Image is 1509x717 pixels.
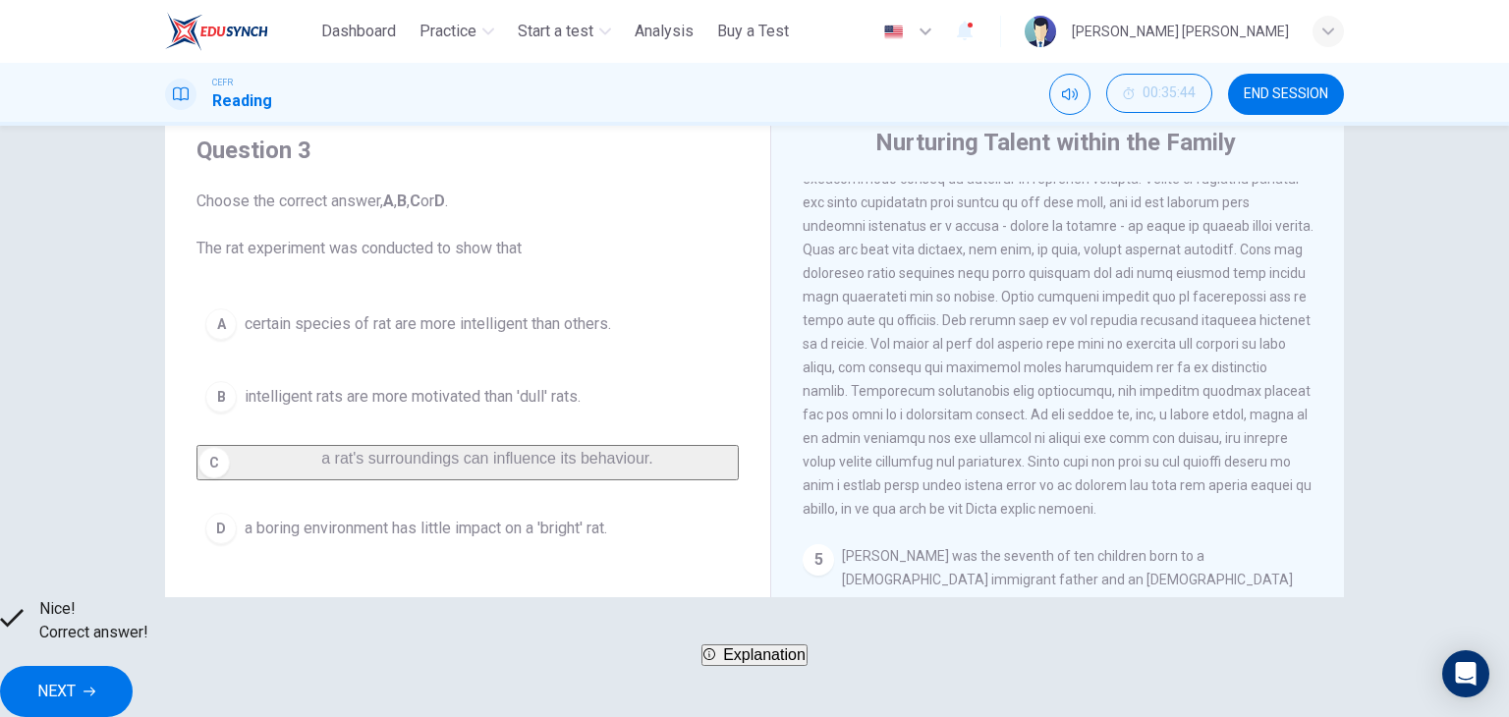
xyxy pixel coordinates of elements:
button: END SESSION [1228,74,1344,115]
span: Start a test [518,20,593,43]
h4: Nurturing Talent within the Family [875,127,1236,158]
span: NEXT [37,678,76,705]
button: Start a test [510,14,619,49]
span: Practice [419,20,476,43]
span: END SESSION [1244,86,1328,102]
button: Ca rat's surroundings can influence its behaviour. [196,445,739,480]
span: Explanation [723,646,806,663]
span: Correct answer! [39,621,148,644]
b: C [410,192,420,210]
div: 5 [803,544,834,576]
b: B [397,192,407,210]
button: 00:35:44 [1106,74,1212,113]
span: Loremips dol sitame cons adip elits doeiusmo, te incid utlabo etdoloremagna ali enimadminimve, qu... [803,124,1313,517]
span: Analysis [635,20,694,43]
div: Mute [1049,74,1090,115]
button: Buy a Test [709,14,797,49]
span: 00:35:44 [1143,85,1196,101]
span: Nice! [39,597,148,621]
img: Profile picture [1025,16,1056,47]
span: a rat's surroundings can influence its behaviour. [321,450,652,467]
button: Explanation [701,644,808,666]
button: Practice [412,14,502,49]
span: CEFR [212,76,233,89]
a: ELTC logo [165,12,313,51]
img: en [881,25,906,39]
div: C [198,447,230,478]
div: Open Intercom Messenger [1442,650,1489,697]
span: Choose the correct answer, , , or . The rat experiment was conducted to show that [196,190,739,260]
div: Hide [1106,74,1212,115]
h4: Question 3 [196,135,739,166]
img: ELTC logo [165,12,268,51]
span: Buy a Test [717,20,789,43]
span: Dashboard [321,20,396,43]
button: Dashboard [313,14,404,49]
div: [PERSON_NAME] [PERSON_NAME] [1072,20,1289,43]
b: D [434,192,445,210]
button: Analysis [627,14,701,49]
h1: Reading [212,89,272,113]
b: A [383,192,394,210]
